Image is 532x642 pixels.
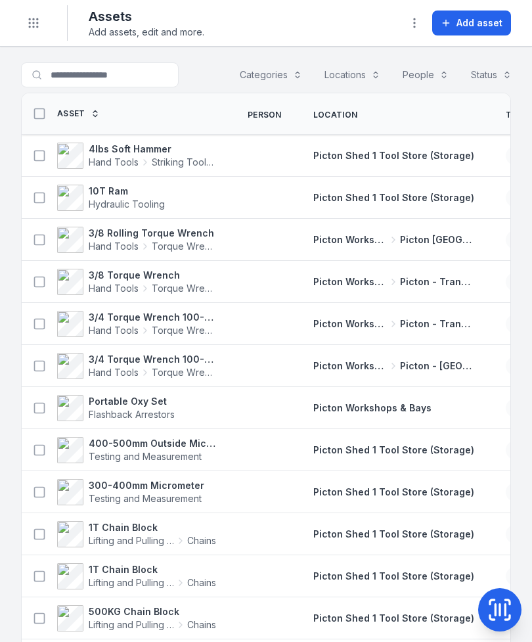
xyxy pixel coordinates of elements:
span: Torque Wrench [152,366,216,379]
span: Asset [57,108,85,119]
a: Picton Workshops & Bays [313,401,432,415]
span: Torque Wrench [152,240,216,253]
span: Testing and Measurement [89,493,202,504]
span: Chains [187,618,216,631]
button: Locations [316,62,389,87]
span: Lifting and Pulling Tools [89,576,174,589]
span: Picton - [GEOGRAPHIC_DATA] [400,359,474,373]
a: 400-500mm Outside MicrometerTesting and Measurement [57,437,216,463]
a: 3/8 Torque WrenchHand ToolsTorque Wrench [57,269,216,295]
span: Striking Tools / Hammers [152,156,216,169]
span: Hand Tools [89,324,139,337]
a: Portable Oxy SetFlashback Arrestors [57,395,175,421]
a: Picton Shed 1 Tool Store (Storage) [313,444,474,457]
span: Picton Shed 1 Tool Store (Storage) [313,612,474,624]
span: Picton Shed 1 Tool Store (Storage) [313,150,474,161]
span: Flashback Arrestors [89,409,175,420]
strong: 300-400mm Micrometer [89,479,204,492]
a: 1T Chain BlockLifting and Pulling ToolsChains [57,521,216,547]
button: Categories [231,62,311,87]
span: Picton Workshops & Bays [313,402,432,413]
strong: 500KG Chain Block [89,605,216,618]
button: Toggle navigation [21,11,46,35]
a: Picton Workshops & BaysPicton - Transmission Bay [313,275,474,288]
a: 10T RamHydraulic Tooling [57,185,165,211]
span: Picton Shed 1 Tool Store (Storage) [313,528,474,539]
span: Picton Shed 1 Tool Store (Storage) [313,192,474,203]
a: 500KG Chain BlockLifting and Pulling ToolsChains [57,605,216,631]
button: Add asset [432,11,511,35]
a: 1T Chain BlockLifting and Pulling ToolsChains [57,563,216,589]
strong: 3/4 Torque Wrench 100-600 ft/lbs 447 [89,353,216,366]
strong: 400-500mm Outside Micrometer [89,437,216,450]
strong: 10T Ram [89,185,165,198]
span: Chains [187,576,216,589]
span: Picton - Transmission Bay [400,275,474,288]
span: Tag [506,110,523,120]
span: Picton Shed 1 Tool Store (Storage) [313,444,474,455]
a: 3/4 Torque Wrench 100-600 ft/lbs 0320601267Hand ToolsTorque Wrench [57,311,216,337]
strong: 3/8 Torque Wrench [89,269,216,282]
span: Lifting and Pulling Tools [89,534,174,547]
button: People [394,62,457,87]
strong: 4lbs Soft Hammer [89,143,216,156]
span: Picton Workshops & Bays [313,317,388,331]
a: Picton Workshops & BaysPicton - Transmission Bay [313,317,474,331]
span: Picton - Transmission Bay [400,317,474,331]
span: Picton Workshops & Bays [313,359,388,373]
a: 3/4 Torque Wrench 100-600 ft/lbs 447Hand ToolsTorque Wrench [57,353,216,379]
a: Picton Shed 1 Tool Store (Storage) [313,191,474,204]
span: Hand Tools [89,282,139,295]
span: Torque Wrench [152,324,216,337]
span: Chains [187,534,216,547]
span: Hydraulic Tooling [89,198,165,210]
span: Testing and Measurement [89,451,202,462]
span: Picton Shed 1 Tool Store (Storage) [313,486,474,497]
a: Picton Shed 1 Tool Store (Storage) [313,149,474,162]
strong: Portable Oxy Set [89,395,175,408]
span: Location [313,110,357,120]
a: Picton Shed 1 Tool Store (Storage) [313,612,474,625]
span: Hand Tools [89,240,139,253]
a: Picton Workshops & BaysPicton [GEOGRAPHIC_DATA] [313,233,474,246]
a: Asset [57,108,100,119]
span: Add assets, edit and more. [89,26,204,39]
span: Picton [GEOGRAPHIC_DATA] [400,233,474,246]
strong: 1T Chain Block [89,563,216,576]
a: 300-400mm MicrometerTesting and Measurement [57,479,204,505]
span: Person [248,110,282,120]
span: Picton Workshops & Bays [313,233,388,246]
a: 4lbs Soft HammerHand ToolsStriking Tools / Hammers [57,143,216,169]
strong: 3/4 Torque Wrench 100-600 ft/lbs 0320601267 [89,311,216,324]
span: Picton Shed 1 Tool Store (Storage) [313,570,474,582]
strong: 1T Chain Block [89,521,216,534]
button: Status [462,62,520,87]
span: Torque Wrench [152,282,216,295]
a: Picton Shed 1 Tool Store (Storage) [313,528,474,541]
span: Hand Tools [89,366,139,379]
span: Lifting and Pulling Tools [89,618,174,631]
a: Picton Shed 1 Tool Store (Storage) [313,570,474,583]
a: Picton Workshops & BaysPicton - [GEOGRAPHIC_DATA] [313,359,474,373]
span: Hand Tools [89,156,139,169]
span: Picton Workshops & Bays [313,275,388,288]
h2: Assets [89,7,204,26]
span: Add asset [456,16,502,30]
a: 3/8 Rolling Torque WrenchHand ToolsTorque Wrench [57,227,216,253]
strong: 3/8 Rolling Torque Wrench [89,227,216,240]
a: Picton Shed 1 Tool Store (Storage) [313,486,474,499]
